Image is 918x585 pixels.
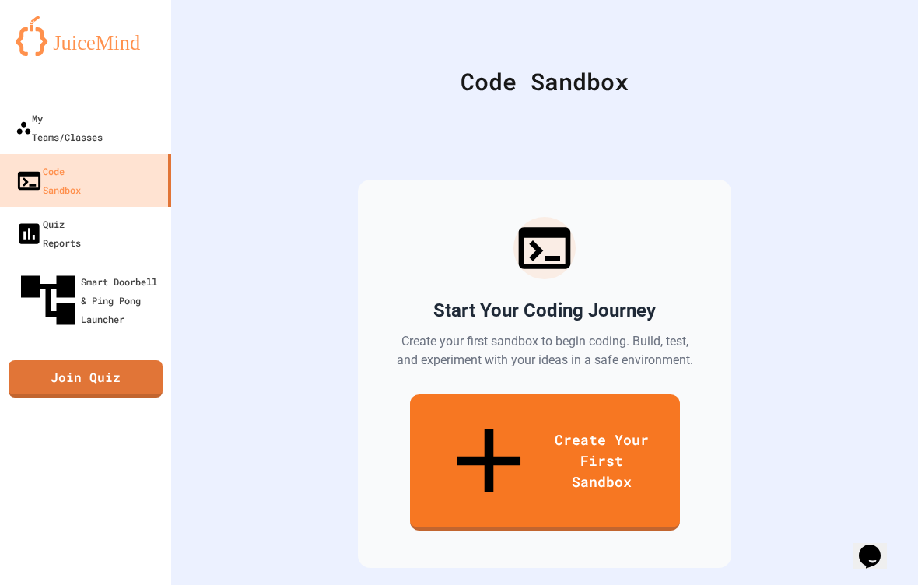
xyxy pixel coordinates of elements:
[210,64,879,99] div: Code Sandbox
[395,332,694,370] p: Create your first sandbox to begin coding. Build, test, and experiment with your ideas in a safe ...
[410,394,680,531] a: Create Your First Sandbox
[16,109,103,146] div: My Teams/Classes
[16,162,81,199] div: Code Sandbox
[853,523,902,569] iframe: chat widget
[16,215,81,252] div: Quiz Reports
[9,360,163,398] a: Join Quiz
[16,268,165,333] div: Smart Doorbell & Ping Pong Launcher
[16,16,156,56] img: logo-orange.svg
[433,298,656,323] h2: Start Your Coding Journey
